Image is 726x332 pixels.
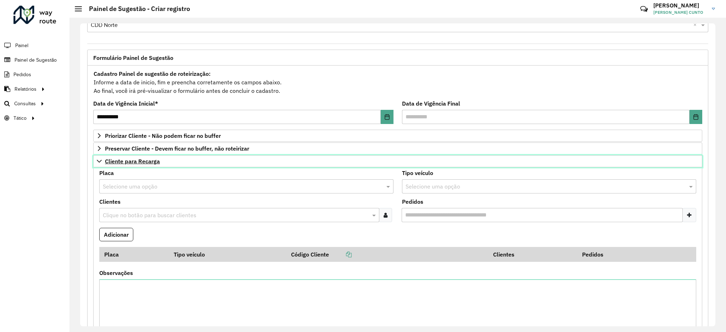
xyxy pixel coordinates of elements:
a: Priorizar Cliente - Não podem ficar no buffer [93,130,702,142]
span: Clear all [693,21,699,29]
label: Pedidos [402,197,423,206]
th: Pedidos [577,247,666,262]
th: Código Cliente [286,247,488,262]
div: Informe a data de inicio, fim e preencha corretamente os campos abaixo. Ao final, você irá pré-vi... [93,69,702,95]
a: Copiar [329,251,352,258]
label: Placa [99,169,114,177]
strong: Cadastro Painel de sugestão de roteirização: [94,70,211,77]
a: Cliente para Recarga [93,155,702,167]
span: Preservar Cliente - Devem ficar no buffer, não roteirizar [105,146,249,151]
label: Data de Vigência Final [402,99,460,108]
span: Consultas [14,100,36,107]
h2: Painel de Sugestão - Criar registro [82,5,190,13]
span: Painel [15,42,28,49]
button: Choose Date [381,110,393,124]
span: Tático [13,114,27,122]
a: Contato Rápido [636,1,652,17]
span: Formulário Painel de Sugestão [93,55,173,61]
span: Priorizar Cliente - Não podem ficar no buffer [105,133,221,139]
label: Observações [99,269,133,277]
span: Relatórios [15,85,37,93]
label: Tipo veículo [402,169,433,177]
th: Tipo veículo [169,247,286,262]
th: Placa [99,247,169,262]
label: Clientes [99,197,121,206]
th: Clientes [488,247,577,262]
span: Cliente para Recarga [105,158,160,164]
span: Painel de Sugestão [15,56,57,64]
a: Preservar Cliente - Devem ficar no buffer, não roteirizar [93,142,702,154]
span: [PERSON_NAME] CUNTO [653,9,707,16]
button: Adicionar [99,228,133,241]
span: Pedidos [13,71,31,78]
button: Choose Date [689,110,702,124]
h3: [PERSON_NAME] [653,2,707,9]
label: Data de Vigência Inicial [93,99,158,108]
